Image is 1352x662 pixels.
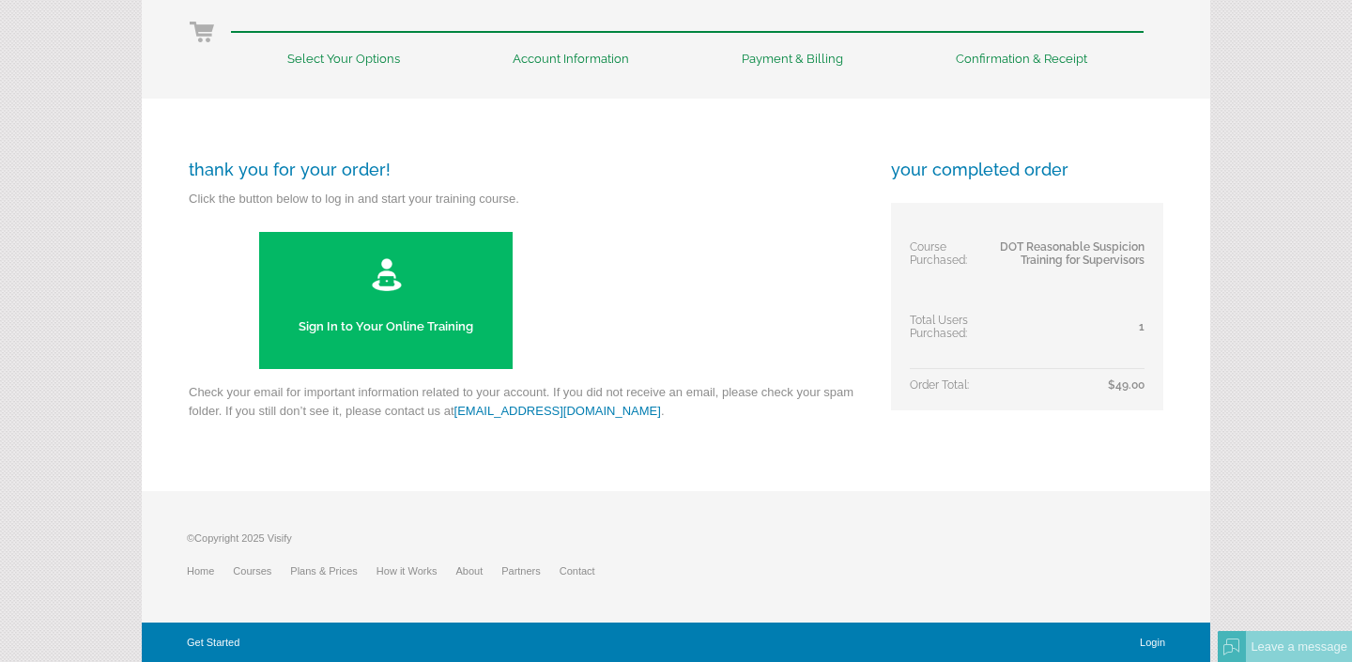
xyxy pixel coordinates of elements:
p: Check your email for important information related to your account. If you did not receive an ema... [189,383,865,430]
a: How it Works [376,565,456,577]
a: [EMAIL_ADDRESS][DOMAIN_NAME] [454,404,661,418]
span: DOT Reasonable Suspicion Training for Supervisors [1000,240,1145,267]
img: training [370,255,403,293]
a: Login [1140,637,1165,648]
a: Partners [501,565,560,577]
a: Contact [560,565,614,577]
td: Course Purchased: [910,222,993,295]
li: Confirmation & Receipt [899,31,1144,66]
td: Order Total: [910,369,993,393]
li: Account Information [456,31,685,66]
span: 1 [1139,320,1145,333]
a: Courses [233,565,290,577]
li: Select Your Options [231,31,456,66]
div: Leave a message [1246,631,1352,662]
a: Get Started [187,637,239,648]
p: Click the button below to log in and start your training course. [189,190,865,218]
a: Plans & Prices [290,565,376,577]
img: Offline [1223,639,1240,655]
a: About [455,565,501,577]
span: Copyright 2025 Visify [194,532,292,544]
td: Total Users Purchased: [910,295,993,369]
p: © [187,529,614,557]
a: Home [187,565,233,577]
a: Sign In to Your Online Training [259,232,513,369]
h3: thank you for your order! [189,160,865,179]
span: $49.00 [1108,378,1145,392]
li: Payment & Billing [685,31,899,66]
h3: your completed order [891,160,1163,179]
